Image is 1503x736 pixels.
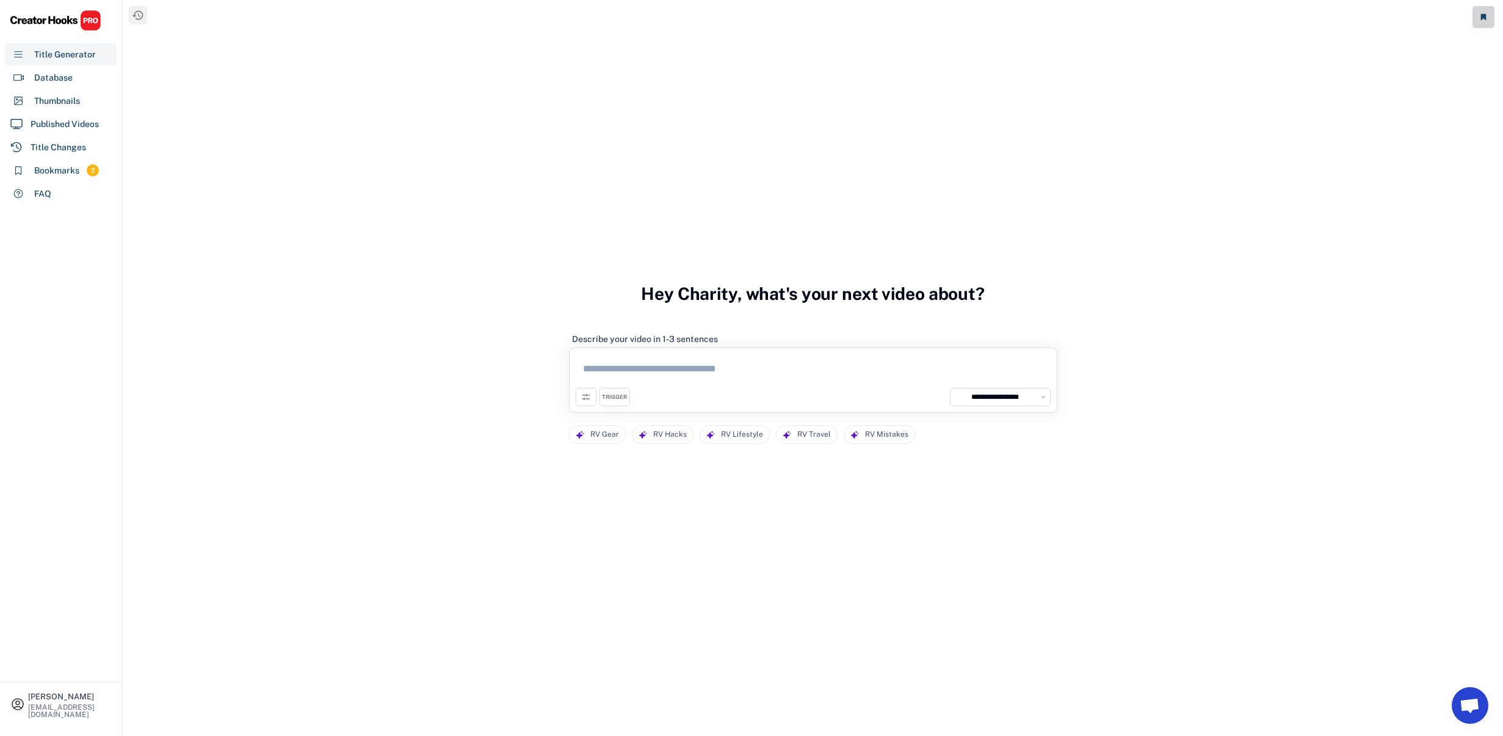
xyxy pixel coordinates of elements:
[602,393,627,401] div: TRIGGER
[31,118,99,131] div: Published Videos
[590,426,619,443] div: RV Gear
[865,426,908,443] div: RV Mistakes
[572,333,718,344] div: Describe your video in 1-3 sentences
[34,48,96,61] div: Title Generator
[954,392,965,403] img: yH5BAEAAAAALAAAAAABAAEAAAIBRAA7
[721,426,763,443] div: RV Lifestyle
[653,426,687,443] div: RV Hacks
[10,10,101,31] img: CHPRO%20Logo.svg
[34,164,79,177] div: Bookmarks
[797,426,831,443] div: RV Travel
[34,71,73,84] div: Database
[87,166,99,176] div: 2
[28,693,111,701] div: [PERSON_NAME]
[34,188,51,200] div: FAQ
[28,704,111,718] div: [EMAIL_ADDRESS][DOMAIN_NAME]
[1452,687,1488,724] a: Open chat
[641,271,985,317] h3: Hey Charity, what's your next video about?
[34,95,80,107] div: Thumbnails
[31,141,86,154] div: Title Changes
